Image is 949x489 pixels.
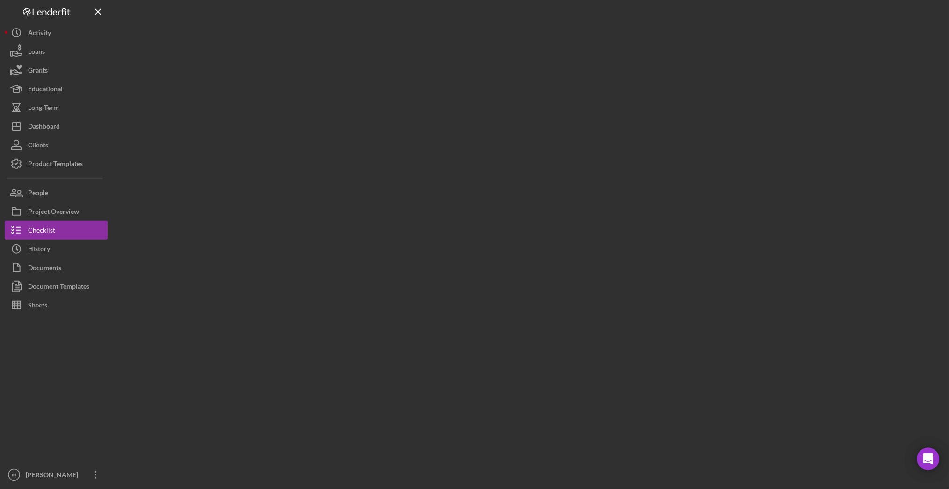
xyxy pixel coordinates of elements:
button: Activity [5,23,108,42]
div: History [28,240,50,261]
button: Product Templates [5,154,108,173]
text: IN [12,473,16,478]
button: IN[PERSON_NAME] [5,466,108,484]
button: Grants [5,61,108,80]
div: Document Templates [28,277,89,298]
button: Long-Term [5,98,108,117]
div: Project Overview [28,202,79,223]
div: People [28,183,48,204]
div: Loans [28,42,45,63]
button: Checklist [5,221,108,240]
div: Dashboard [28,117,60,138]
div: Sheets [28,296,47,317]
button: Documents [5,258,108,277]
div: Open Intercom Messenger [917,448,940,470]
div: Documents [28,258,61,279]
button: Educational [5,80,108,98]
div: Grants [28,61,48,82]
div: Clients [28,136,48,157]
button: Sheets [5,296,108,314]
div: Activity [28,23,51,44]
button: Loans [5,42,108,61]
button: History [5,240,108,258]
div: Long-Term [28,98,59,119]
button: Project Overview [5,202,108,221]
button: People [5,183,108,202]
button: Document Templates [5,277,108,296]
div: [PERSON_NAME] [23,466,84,487]
div: Checklist [28,221,55,242]
div: Product Templates [28,154,83,175]
div: Educational [28,80,63,101]
button: Clients [5,136,108,154]
button: Dashboard [5,117,108,136]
